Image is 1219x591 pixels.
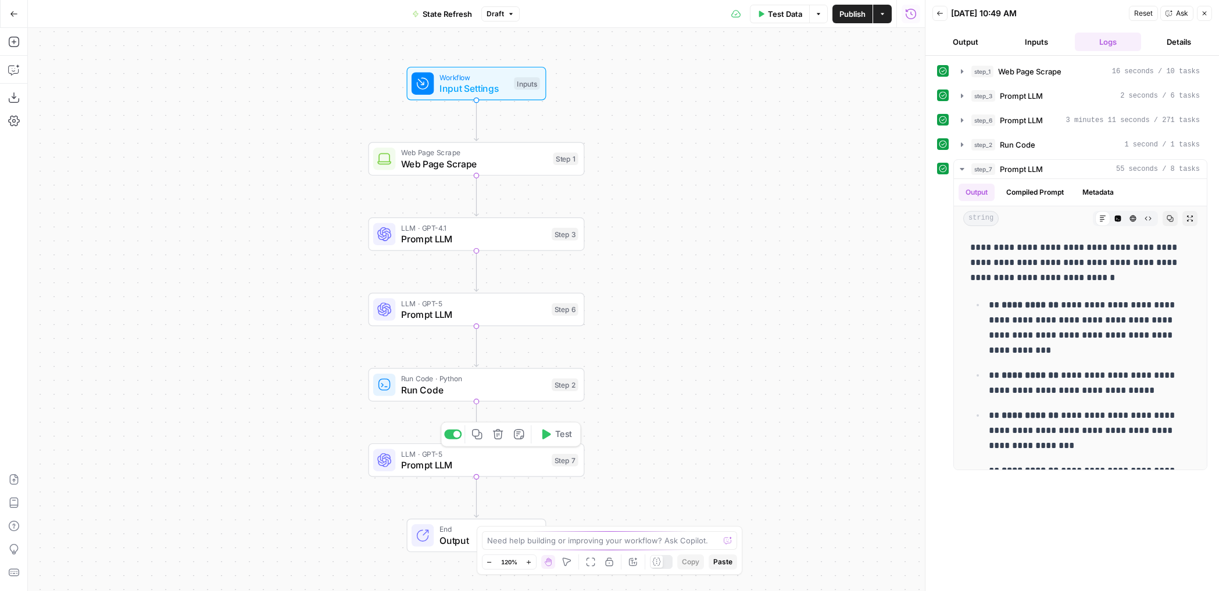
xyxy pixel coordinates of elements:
[999,184,1071,201] button: Compiled Prompt
[998,66,1061,77] span: Web Page Scrape
[954,135,1207,154] button: 1 second / 1 tasks
[401,383,546,397] span: Run Code
[713,557,732,567] span: Paste
[1075,33,1141,51] button: Logs
[369,142,585,176] div: Web Page ScrapeWeb Page ScrapeStep 1
[501,557,517,567] span: 120%
[971,90,995,102] span: step_3
[954,62,1207,81] button: 16 seconds / 10 tasks
[1176,8,1188,19] span: Ask
[401,448,546,459] span: LLM · GPT-5
[768,8,802,20] span: Test Data
[709,554,737,569] button: Paste
[474,477,478,518] g: Edge from step_7 to end
[474,175,478,216] g: Edge from step_1 to step_3
[1000,163,1043,175] span: Prompt LLM
[1000,139,1035,151] span: Run Code
[959,184,995,201] button: Output
[401,298,546,309] span: LLM · GPT-5
[401,157,548,171] span: Web Page Scrape
[439,81,509,95] span: Input Settings
[954,87,1207,105] button: 2 seconds / 6 tasks
[474,326,478,367] g: Edge from step_6 to step_2
[954,160,1207,178] button: 55 seconds / 8 tasks
[555,428,572,441] span: Test
[369,519,585,553] div: EndOutput
[552,228,578,241] div: Step 3
[954,111,1207,130] button: 3 minutes 11 seconds / 271 tasks
[1129,6,1158,21] button: Reset
[401,373,546,384] span: Run Code · Python
[839,8,866,20] span: Publish
[369,67,585,101] div: WorkflowInput SettingsInputs
[423,8,472,20] span: State Refresh
[1124,139,1200,150] span: 1 second / 1 tasks
[552,378,578,391] div: Step 2
[750,5,809,23] button: Test Data
[401,307,546,321] span: Prompt LLM
[439,524,534,535] span: End
[677,554,704,569] button: Copy
[1003,33,1070,51] button: Inputs
[1000,114,1043,126] span: Prompt LLM
[405,5,479,23] button: State Refresh
[1075,184,1121,201] button: Metadata
[682,557,699,567] span: Copy
[832,5,873,23] button: Publish
[1000,90,1043,102] span: Prompt LLM
[552,454,578,467] div: Step 7
[401,147,548,158] span: Web Page Scrape
[971,163,995,175] span: step_7
[514,77,539,90] div: Inputs
[439,533,534,547] span: Output
[1120,91,1200,101] span: 2 seconds / 6 tasks
[369,368,585,402] div: Run Code · PythonRun CodeStep 2
[401,223,546,234] span: LLM · GPT-4.1
[1146,33,1212,51] button: Details
[369,293,585,327] div: LLM · GPT-5Prompt LLMStep 6
[1066,115,1200,126] span: 3 minutes 11 seconds / 271 tasks
[1160,6,1193,21] button: Ask
[553,153,578,166] div: Step 1
[474,251,478,292] g: Edge from step_3 to step_6
[439,71,509,83] span: Workflow
[474,101,478,141] g: Edge from start to step_1
[552,303,578,316] div: Step 6
[534,425,577,443] button: Test
[1112,66,1200,77] span: 16 seconds / 10 tasks
[481,6,520,22] button: Draft
[401,458,546,472] span: Prompt LLM
[954,179,1207,470] div: 55 seconds / 8 tasks
[1134,8,1153,19] span: Reset
[369,443,585,477] div: LLM · GPT-5Prompt LLMStep 7Test
[932,33,999,51] button: Output
[963,211,999,226] span: string
[401,232,546,246] span: Prompt LLM
[971,139,995,151] span: step_2
[1116,164,1200,174] span: 55 seconds / 8 tasks
[971,66,993,77] span: step_1
[487,9,504,19] span: Draft
[971,114,995,126] span: step_6
[369,217,585,251] div: LLM · GPT-4.1Prompt LLMStep 3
